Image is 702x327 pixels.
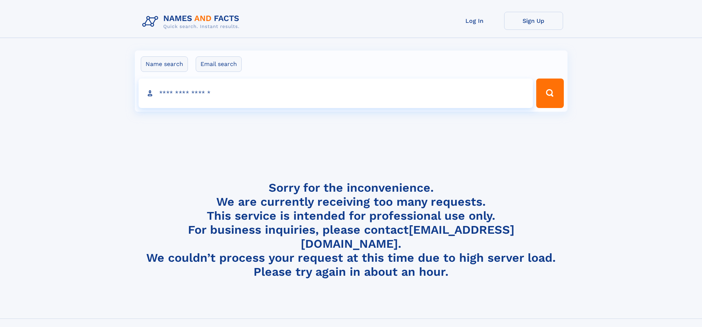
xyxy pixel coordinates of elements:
[139,79,533,108] input: search input
[301,223,514,251] a: [EMAIL_ADDRESS][DOMAIN_NAME]
[139,12,245,32] img: Logo Names and Facts
[504,12,563,30] a: Sign Up
[139,181,563,279] h4: Sorry for the inconvenience. We are currently receiving too many requests. This service is intend...
[141,56,188,72] label: Name search
[196,56,242,72] label: Email search
[445,12,504,30] a: Log In
[536,79,563,108] button: Search Button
